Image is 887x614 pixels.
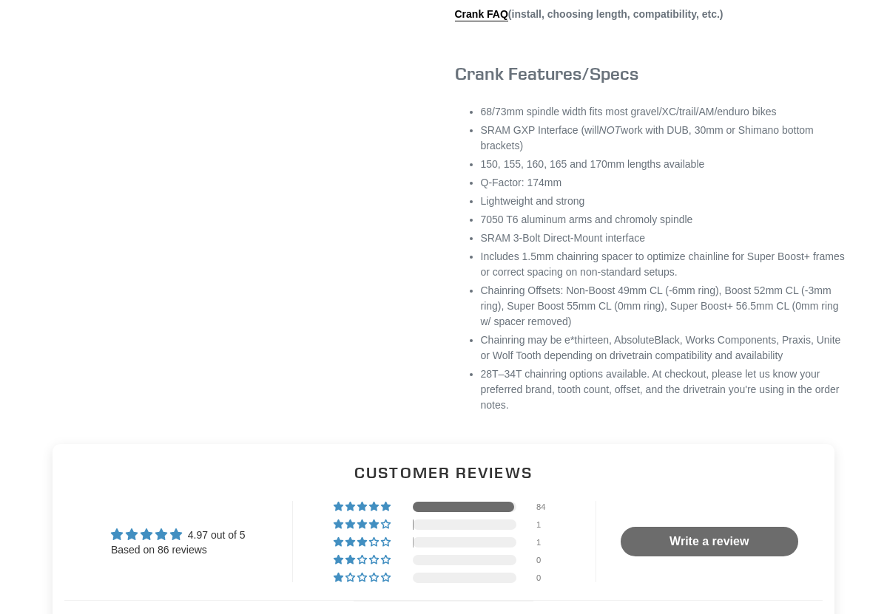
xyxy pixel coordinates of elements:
[334,519,393,530] div: 1% (1) reviews with 4 star rating
[111,526,246,543] div: Average rating is 4.97 stars
[481,332,847,364] li: Chainring may be e*thirteen, AbsoluteBlack, Works Components, Praxis, Unite or Wolf Tooth dependi...
[481,212,847,228] li: 7050 T6 aluminum arms and chromoly spindle
[334,537,393,548] div: 1% (1) reviews with 3 star rating
[599,124,621,136] em: NOT
[455,8,724,21] strong: (install, choosing length, compatibility, etc.)
[64,462,823,483] h2: Customer Reviews
[481,157,847,172] li: 150, 155, 160, 165 and 170mm lengths available
[536,519,554,530] div: 1
[481,249,847,280] li: Includes 1.5mm chainring spacer to optimize chainline for Super Boost+ frames or correct spacing ...
[481,231,847,246] li: SRAM 3-Bolt Direct-Mount interface
[481,123,847,154] li: SRAM GXP Interface (will work with DUB, 30mm or Shimano bottom brackets)
[481,194,847,209] li: Lightweight and strong
[481,283,847,330] li: Chainring Offsets: Non-Boost 49mm CL (-6mm ring), Boost 52mm CL (-3mm ring), Super Boost 55mm CL ...
[455,63,847,84] h3: Crank Features/Specs
[111,543,246,558] div: Based on 86 reviews
[481,104,847,120] li: 68/73mm spindle width fits most gravel/XC/trail/AM/enduro bikes
[536,537,554,548] div: 1
[481,175,847,191] li: Q-Factor: 174mm
[188,529,246,541] span: 4.97 out of 5
[481,366,847,413] li: 28T–34T chainring options available. At checkout, please let us know your preferred brand, tooth ...
[455,8,508,21] a: Crank FAQ
[536,502,554,512] div: 84
[621,527,798,556] a: Write a review
[334,502,393,512] div: 98% (84) reviews with 5 star rating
